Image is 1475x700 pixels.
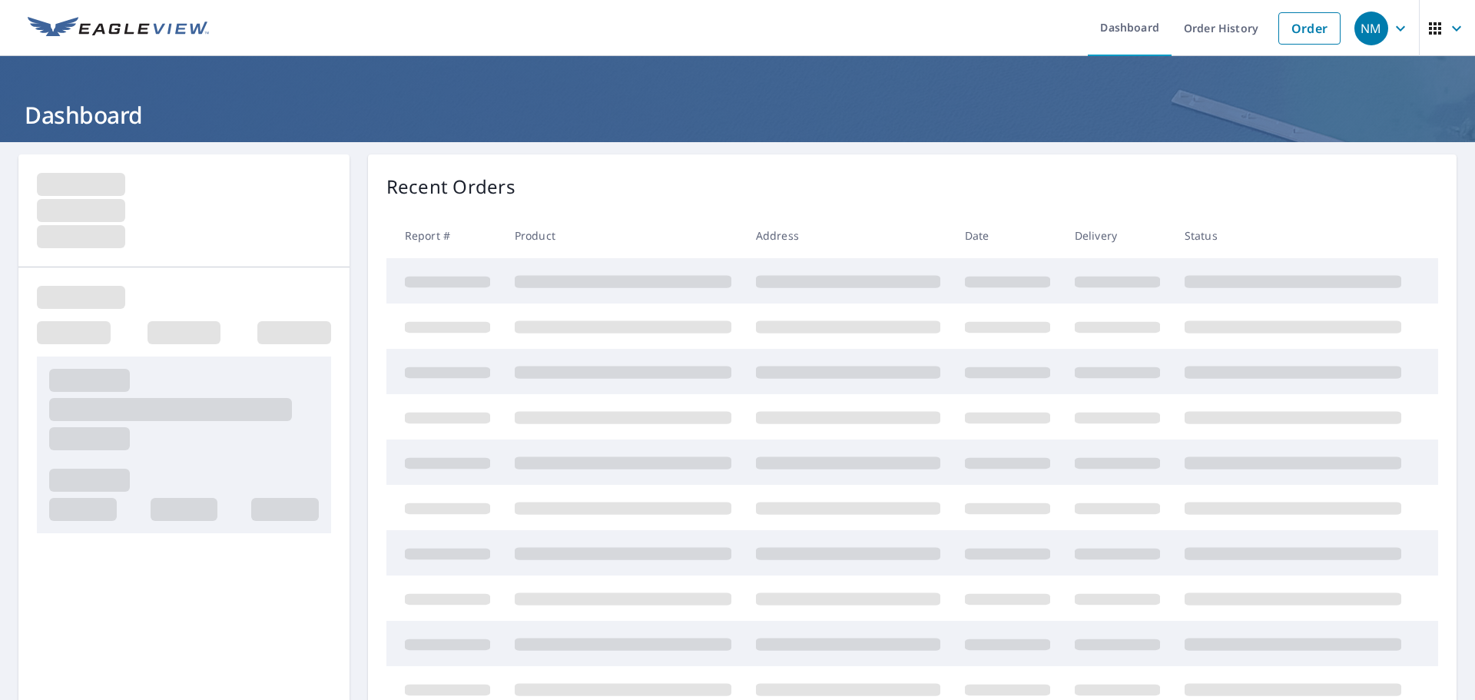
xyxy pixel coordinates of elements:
[502,213,744,258] th: Product
[1172,213,1414,258] th: Status
[28,17,209,40] img: EV Logo
[1278,12,1341,45] a: Order
[1062,213,1172,258] th: Delivery
[744,213,953,258] th: Address
[953,213,1062,258] th: Date
[386,213,502,258] th: Report #
[1354,12,1388,45] div: NM
[386,173,515,201] p: Recent Orders
[18,99,1457,131] h1: Dashboard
